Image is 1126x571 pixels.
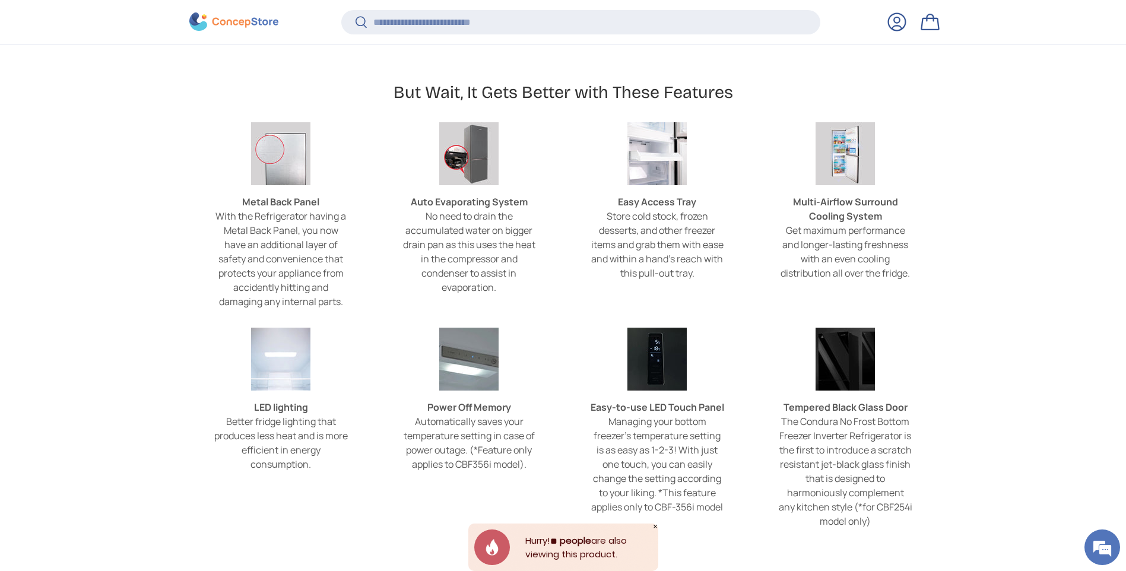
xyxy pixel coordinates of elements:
div: With the Refrigerator having a Metal Back Panel, you now have an additional layer of safety and c... [214,209,348,309]
div: The Condura No Frost Bottom Freezer Inverter Refrigerator is the first to introduce a scratch res... [779,414,912,528]
img: ConcepStore [189,13,278,31]
strong: Multi-Airflow Surround Cooling System [793,195,898,223]
strong: Metal Back Panel [242,195,319,208]
strong: Auto Evaporating System [411,195,528,208]
div: Store cold stock, frozen desserts, and other freezer items and grab them with ease and within a h... [591,209,724,280]
strong: Power Off Memory [427,401,511,414]
strong: Easy-to-use LED Touch Panel [591,401,724,414]
div: No need to drain the accumulated water on bigger drain pan as this uses the heat in the compresso... [402,209,536,294]
div: Close [652,524,658,529]
div: Minimize live chat window [195,6,223,34]
span: We're online! [69,150,164,269]
strong: Tempered Black Glass Door [784,401,908,414]
div: Automatically saves your temperature setting in case of power outage. (*Feature only applies to C... [402,414,536,471]
div: Chat with us now [62,66,199,82]
textarea: Type your message and hit 'Enter' [6,324,226,366]
div: Better fridge lighting that produces less heat and is more efficient in energy consumption. [214,414,348,471]
h2: But Wait, It Gets Better with These Features [394,81,733,103]
div: Get maximum performance and longer-lasting freshness with an even cooling distribution all over t... [779,223,912,280]
div: Managing your bottom freezer’s temperature setting is as easy as 1-2-3! With just one touch, you ... [591,414,724,514]
strong: LED lighting [254,401,308,414]
strong: Easy Access Tray [618,195,696,208]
